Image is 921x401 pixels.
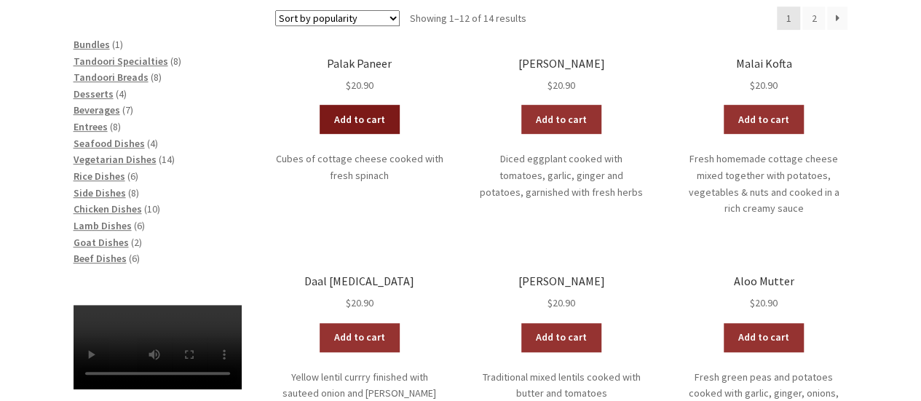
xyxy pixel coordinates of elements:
[275,151,443,183] p: Cubes of cottage cheese cooked with fresh spinach
[134,236,139,249] span: 2
[777,7,800,30] span: Page 1
[346,79,373,92] bdi: 20.90
[74,38,110,51] a: Bundles
[162,153,172,166] span: 14
[679,274,847,311] a: Aloo Mutter $20.90
[130,170,135,183] span: 6
[275,57,443,94] a: Palak Paneer $20.90
[173,55,178,68] span: 8
[548,79,553,92] span: $
[74,236,129,249] a: Goat Dishes
[74,120,108,133] a: Entrees
[115,38,120,51] span: 1
[150,137,155,150] span: 4
[478,57,646,71] h2: [PERSON_NAME]
[548,296,553,309] span: $
[74,103,120,116] a: Beverages
[74,137,145,150] a: Seafood Dishes
[750,79,755,92] span: $
[154,71,159,84] span: 8
[275,57,443,71] h2: Palak Paneer
[74,170,125,183] a: Rice Dishes
[521,323,601,352] a: Add to cart: “Daal Makhani”
[777,7,847,30] nav: Product Pagination
[478,274,646,311] a: [PERSON_NAME] $20.90
[802,7,826,30] a: Page 2
[410,7,526,30] p: Showing 1–12 of 14 results
[74,153,157,166] a: Vegetarian Dishes
[750,296,778,309] bdi: 20.90
[548,79,575,92] bdi: 20.90
[275,274,443,311] a: Daal [MEDICAL_DATA] $20.90
[346,79,351,92] span: $
[119,87,124,100] span: 4
[346,296,373,309] bdi: 20.90
[74,186,126,199] a: Side Dishes
[132,252,137,265] span: 6
[74,252,127,265] a: Beef Dishes
[827,7,847,30] a: →
[478,274,646,288] h2: [PERSON_NAME]
[679,151,847,217] p: Fresh homemade cottage cheese mixed together with potatoes, vegetables & nuts and cooked in a ric...
[548,296,575,309] bdi: 20.90
[74,71,149,84] a: Tandoori Breads
[724,105,804,134] a: Add to cart: “Malai Kofta”
[137,219,142,232] span: 6
[750,79,778,92] bdi: 20.90
[74,87,114,100] a: Desserts
[147,202,157,215] span: 10
[131,186,136,199] span: 8
[74,219,132,232] a: Lamb Dishes
[679,57,847,94] a: Malai Kofta $20.90
[346,296,351,309] span: $
[113,120,118,133] span: 8
[74,55,168,68] a: Tandoori Specialties
[750,296,755,309] span: $
[478,151,646,200] p: Diced eggplant cooked with tomatoes, garlic, ginger and potatoes, garnished with fresh herbs
[125,103,130,116] span: 7
[724,323,804,352] a: Add to cart: “Aloo Mutter”
[320,105,400,134] a: Add to cart: “Palak Paneer”
[74,202,142,215] a: Chicken Dishes
[478,57,646,94] a: [PERSON_NAME] $20.90
[679,57,847,71] h2: Malai Kofta
[679,274,847,288] h2: Aloo Mutter
[521,105,601,134] a: Add to cart: “Aloo Bengan”
[320,323,400,352] a: Add to cart: “Daal Tarka”
[275,274,443,288] h2: Daal [MEDICAL_DATA]
[275,10,400,26] select: Shop order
